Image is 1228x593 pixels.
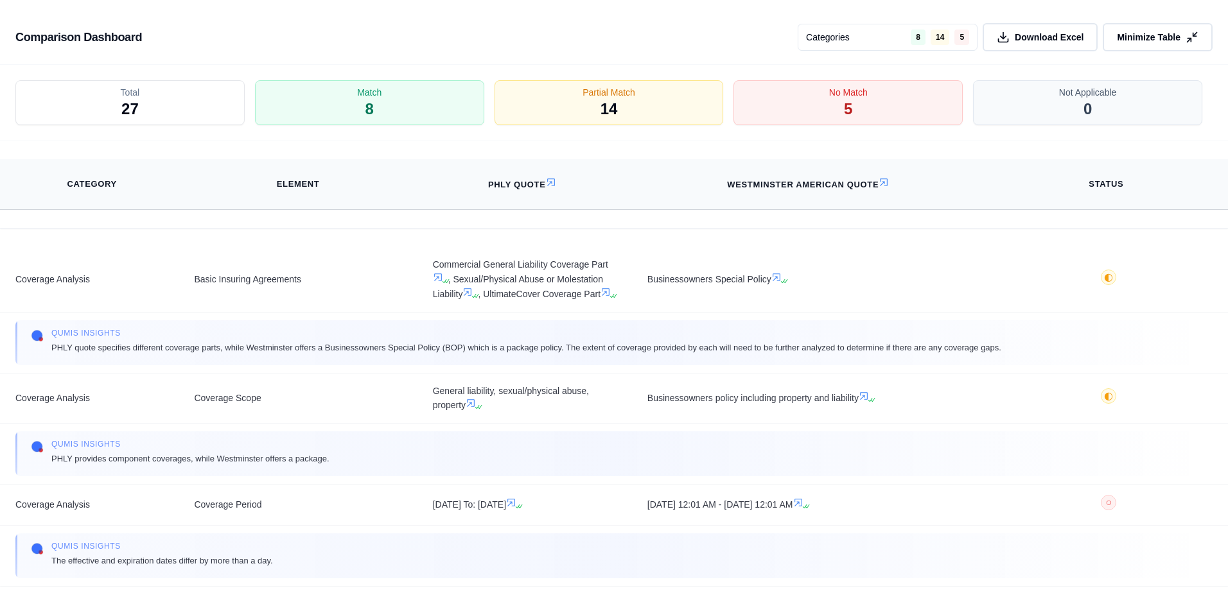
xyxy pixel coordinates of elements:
[194,272,401,287] span: Basic Insuring Agreements
[51,328,1001,338] span: Qumis INSIGHTS
[51,341,1001,354] span: PHLY quote specifies different coverage parts, while Westminster offers a Businessowners Special ...
[1101,495,1116,515] button: ○
[15,497,163,512] span: Coverage Analysis
[51,439,329,449] span: Qumis INSIGHTS
[51,554,273,567] span: The effective and expiration dates differ by more than a day.
[647,497,974,512] span: [DATE] 12:01 AM - [DATE] 12:01 AM
[121,86,140,99] span: Total
[52,170,132,198] th: Category
[433,497,617,512] span: [DATE] To: [DATE]
[15,272,163,287] span: Coverage Analysis
[1106,497,1112,508] span: ○
[15,391,163,406] span: Coverage Analysis
[473,169,577,199] th: PHLY Quote
[194,391,401,406] span: Coverage Scope
[357,86,382,99] span: Match
[15,26,142,49] h3: Comparison Dashboard
[844,99,852,119] span: 5
[1104,272,1113,282] span: ◐
[433,257,617,301] span: Commercial General Liability Coverage Part , Sexual/Physical Abuse or Molestation Liability , Ult...
[1101,388,1116,408] button: ◐
[51,452,329,465] span: PHLY provides component coverages, while Westminster offers a package.
[1104,391,1113,401] span: ◐
[601,99,618,119] span: 14
[1059,86,1117,99] span: Not Applicable
[261,170,335,198] th: Element
[365,99,374,119] span: 8
[1101,270,1116,289] button: ◐
[712,169,909,199] th: Westminster American Quote
[583,86,635,99] span: Partial Match
[1083,99,1092,119] span: 0
[829,86,868,99] span: No Match
[51,541,273,551] span: Qumis INSIGHTS
[1073,170,1139,198] th: Status
[647,391,974,406] span: Businessowners policy including property and liability
[121,99,139,119] span: 27
[194,497,401,512] span: Coverage Period
[647,272,974,287] span: Businessowners Special Policy
[433,384,617,413] span: General liability, sexual/physical abuse, property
